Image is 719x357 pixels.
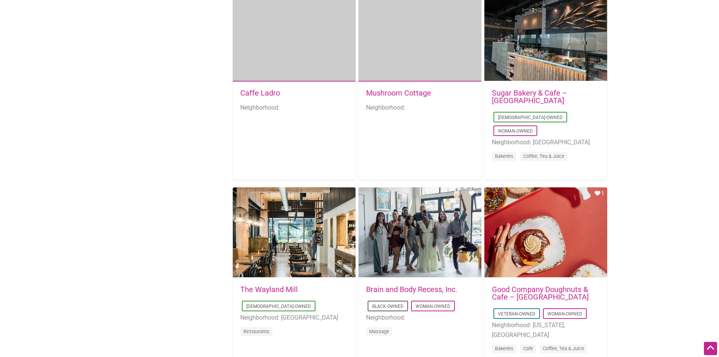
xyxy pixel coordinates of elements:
a: Woman-Owned [416,304,450,309]
a: Veteran-Owned [498,311,535,317]
a: Woman-Owned [498,128,533,134]
a: Mushroom Cottage [366,88,431,97]
li: Neighborhood: [366,103,474,113]
a: Bakeries [495,346,513,351]
a: Coffee, Tea & Juice [543,346,584,351]
a: Black-Owned [372,304,404,309]
li: Neighborhood: [GEOGRAPHIC_DATA] [492,138,600,147]
a: Cafe [523,346,533,351]
a: Sugar Bakery & Cafe – [GEOGRAPHIC_DATA] [492,88,567,105]
li: Neighborhood: [US_STATE], [GEOGRAPHIC_DATA] [492,320,600,340]
a: The Wayland Mill [240,285,298,294]
li: Neighborhood: [366,313,474,323]
a: Caffe Ladro [240,88,280,97]
a: Coffee, Tea & Juice [523,153,564,159]
a: [DEMOGRAPHIC_DATA]-Owned [246,304,311,309]
a: Good Company Doughnuts & Cafe – [GEOGRAPHIC_DATA] [492,285,589,301]
a: [DEMOGRAPHIC_DATA]-Owned [498,115,563,120]
div: Scroll Back to Top [704,342,717,355]
a: Bakeries [495,153,513,159]
li: Neighborhood: [240,103,348,113]
a: Brain and Body Recess, Inc. [366,285,457,294]
a: Massage [369,329,389,334]
a: Woman-Owned [547,311,582,317]
li: Neighborhood: [GEOGRAPHIC_DATA] [240,313,348,323]
a: Restaurants [243,329,269,334]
